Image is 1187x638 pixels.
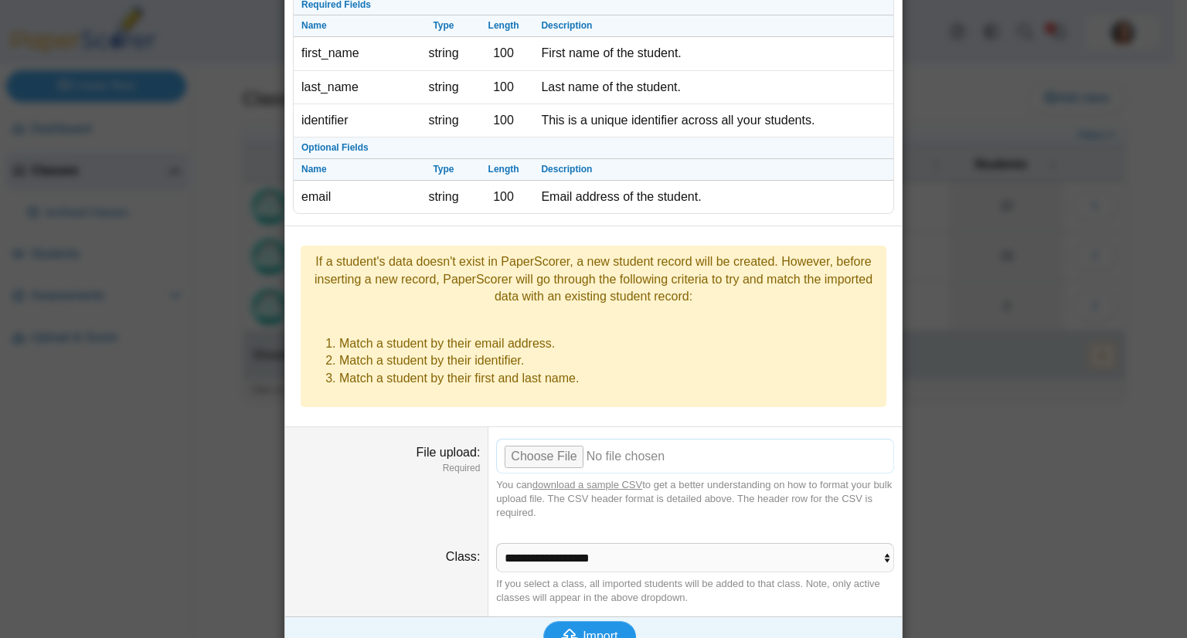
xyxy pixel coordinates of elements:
[533,71,893,104] td: Last name of the student.
[533,159,893,181] th: Description
[294,37,413,70] td: first_name
[474,159,534,181] th: Length
[532,479,642,490] a: download a sample CSV
[533,181,893,213] td: Email address of the student.
[417,446,481,459] label: File upload
[294,71,413,104] td: last_name
[474,104,534,137] td: 100
[293,462,480,475] dfn: Required
[294,159,413,181] th: Name
[474,181,534,213] td: 100
[339,352,879,369] li: Match a student by their identifier.
[474,15,534,37] th: Length
[294,137,893,159] th: Optional Fields
[496,577,894,605] div: If you select a class, all imported students will be added to that class. Note, only active class...
[413,37,474,70] td: string
[474,71,534,104] td: 100
[294,15,413,37] th: Name
[413,71,474,104] td: string
[339,370,879,387] li: Match a student by their first and last name.
[339,335,879,352] li: Match a student by their email address.
[413,159,474,181] th: Type
[474,37,534,70] td: 100
[413,104,474,137] td: string
[294,104,413,137] td: identifier
[533,15,893,37] th: Description
[533,104,893,137] td: This is a unique identifier across all your students.
[533,37,893,70] td: First name of the student.
[413,181,474,213] td: string
[446,550,480,563] label: Class
[413,15,474,37] th: Type
[294,181,413,213] td: email
[496,478,894,521] div: You can to get a better understanding on how to format your bulk upload file. The CSV header form...
[308,253,879,305] div: If a student's data doesn't exist in PaperScorer, a new student record will be created. However, ...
